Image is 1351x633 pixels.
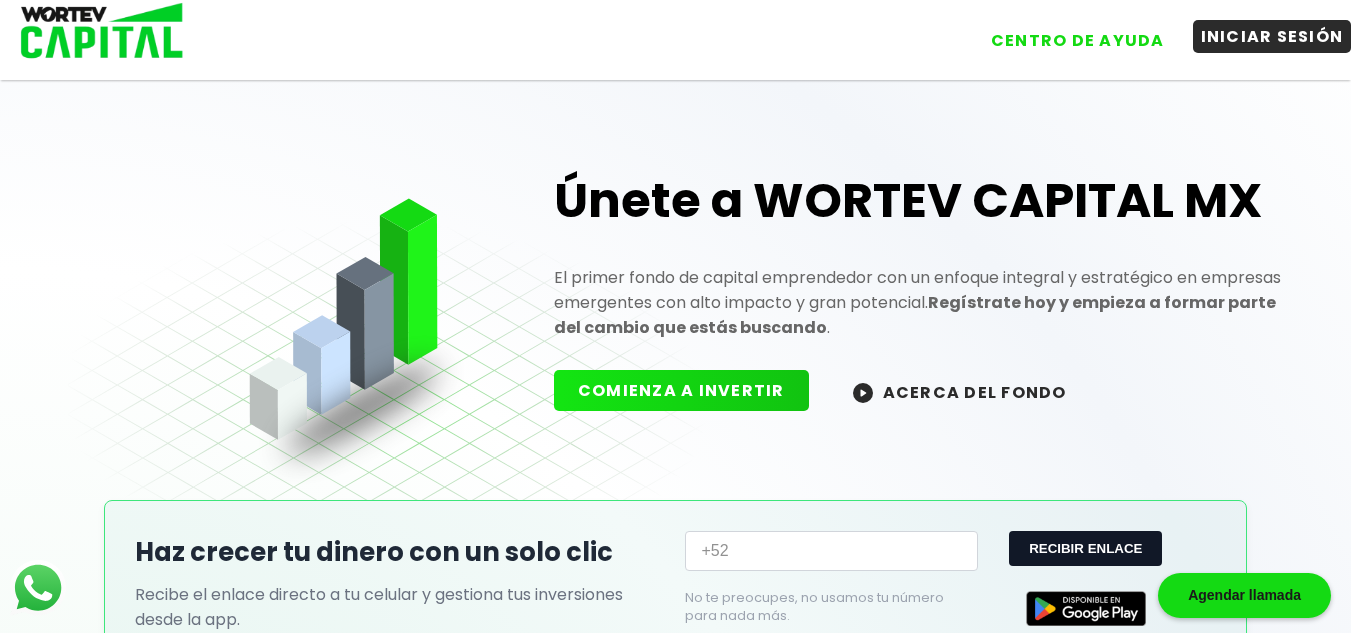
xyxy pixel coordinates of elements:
[135,533,665,572] h2: Haz crecer tu dinero con un solo clic
[685,589,945,625] p: No te preocupes, no usamos tu número para nada más.
[963,9,1173,57] a: CENTRO DE AYUDA
[1158,573,1331,618] div: Agendar llamada
[853,383,873,403] img: wortev-capital-acerca-del-fondo
[554,291,1276,339] strong: Regístrate hoy y empieza a formar parte del cambio que estás buscando
[554,169,1284,233] h1: Únete a WORTEV CAPITAL MX
[1009,531,1162,566] button: RECIBIR ENLACE
[554,379,829,402] a: COMIENZA A INVERTIR
[829,370,1091,413] button: ACERCA DEL FONDO
[10,560,66,616] img: logos_whatsapp-icon.242b2217.svg
[983,24,1173,57] button: CENTRO DE AYUDA
[1026,591,1146,626] img: Google Play
[135,582,665,632] p: Recibe el enlace directo a tu celular y gestiona tus inversiones desde la app.
[554,370,809,411] button: COMIENZA A INVERTIR
[554,265,1284,340] p: El primer fondo de capital emprendedor con un enfoque integral y estratégico en empresas emergent...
